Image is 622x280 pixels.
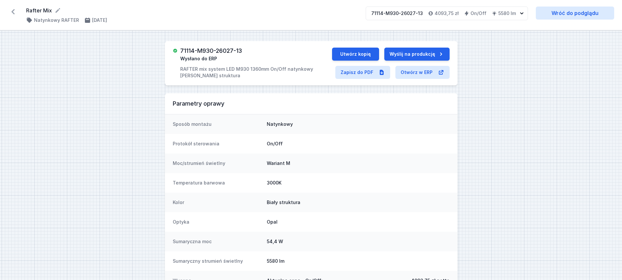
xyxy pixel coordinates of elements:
dd: Wariant M [267,160,450,167]
span: Wysłano do ERP [180,55,217,62]
a: Otwórz w ERP [395,66,450,79]
dt: Sumaryczna moc [173,238,262,245]
h4: 5580 lm [498,10,516,17]
button: Edytuj nazwę projektu [55,7,61,14]
dt: Moc/strumień świetlny [173,160,262,167]
form: Rafter Mix [26,7,358,14]
h4: [DATE] [92,17,107,23]
h3: 71114-M930-26027-13 [180,48,242,54]
dt: Optyka [173,219,262,225]
dd: On/Off [267,140,450,147]
h4: Natynkowy RAFTER [34,17,79,23]
dd: Biały struktura [267,199,450,206]
dt: Kolor [173,199,262,206]
dt: Temperatura barwowa [173,180,262,186]
h4: On/Off [470,10,486,17]
button: Wyślij na produkcję [384,48,450,61]
dd: 54,4 W [267,238,450,245]
h3: Parametry oprawy [173,100,450,108]
button: 71114-M930-26027-134093,75 złOn/Off5580 lm [366,7,528,20]
a: Zapisz do PDF [335,66,390,79]
dt: Protokół sterowania [173,140,262,147]
div: 71114-M930-26027-13 [371,10,423,17]
dt: Sposób montażu [173,121,262,127]
dd: Natynkowy [267,121,450,127]
dd: 5580 lm [267,258,450,264]
p: RAFTER mix system LED M930 1360mm On/Off natynkowy [PERSON_NAME] struktura [180,66,332,79]
a: Wróć do podglądu [536,7,614,20]
dd: 3000K [267,180,450,186]
button: Utwórz kopię [332,48,379,61]
dt: Sumaryczny strumień świetlny [173,258,262,264]
h4: 4093,75 zł [435,10,459,17]
dd: Opal [267,219,450,225]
